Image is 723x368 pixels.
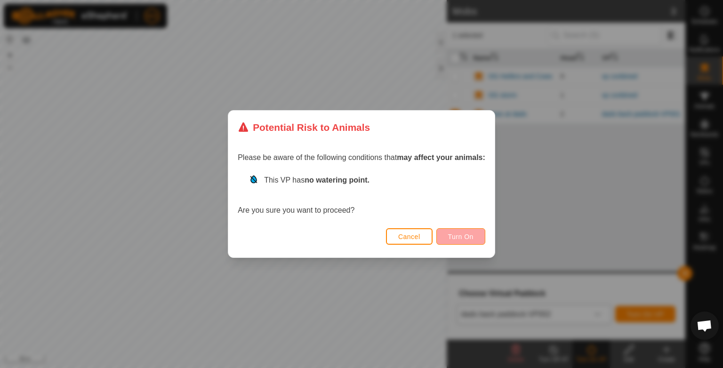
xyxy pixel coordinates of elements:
[436,228,485,245] button: Turn On
[305,176,370,184] strong: no watering point.
[238,120,370,135] div: Potential Risk to Animals
[264,176,370,184] span: This VP has
[386,228,433,245] button: Cancel
[448,233,474,240] span: Turn On
[397,153,485,161] strong: may affect your animals:
[238,175,485,216] div: Are you sure you want to proceed?
[238,153,485,161] span: Please be aware of the following conditions that
[691,312,719,340] div: Open chat
[398,233,420,240] span: Cancel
